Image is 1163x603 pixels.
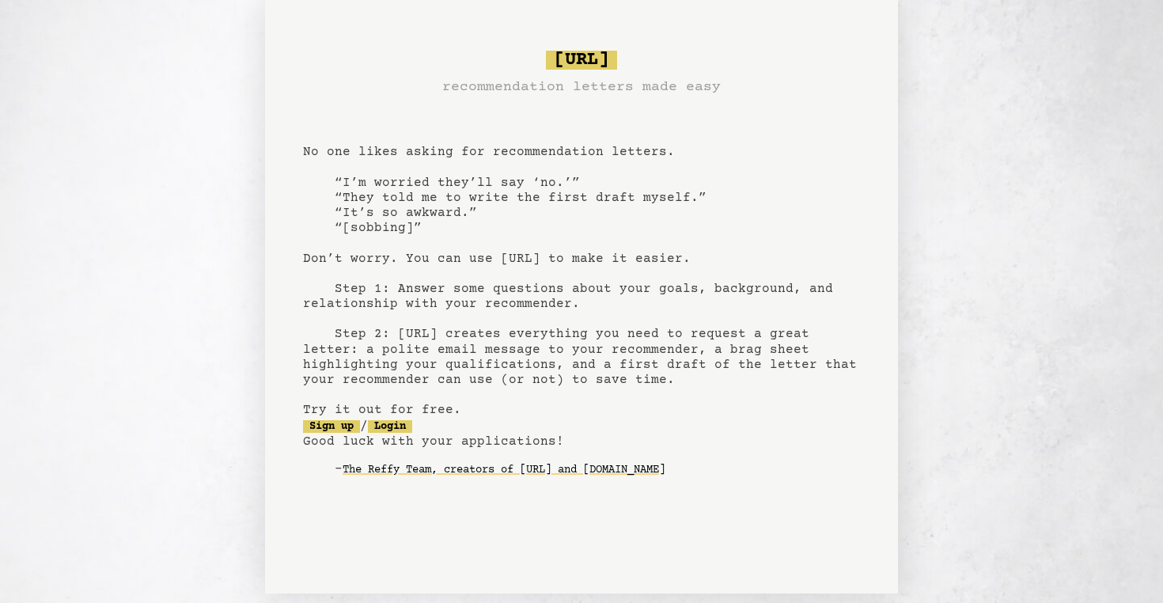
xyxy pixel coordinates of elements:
pre: No one likes asking for recommendation letters. “I’m worried they’ll say ‘no.’” “They told me to ... [303,44,860,508]
h3: recommendation letters made easy [442,76,721,98]
span: [URL] [546,51,617,70]
a: Login [368,420,412,433]
div: - [335,462,860,478]
a: Sign up [303,420,360,433]
a: The Reffy Team, creators of [URL] and [DOMAIN_NAME] [343,457,665,483]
